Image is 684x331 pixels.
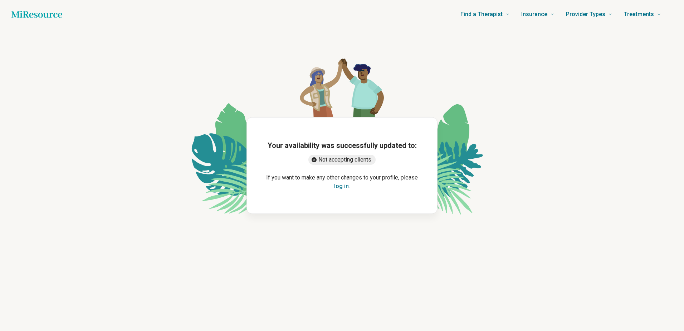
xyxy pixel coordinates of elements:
span: Treatments [624,9,654,19]
button: log in [334,182,349,191]
p: If you want to make any other changes to your profile, please . [258,173,426,191]
h1: Your availability was successfully updated to: [268,140,417,150]
a: Home page [11,7,62,21]
div: Not accepting clients [308,155,376,165]
span: Provider Types [566,9,605,19]
span: Find a Therapist [460,9,503,19]
span: Insurance [521,9,547,19]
